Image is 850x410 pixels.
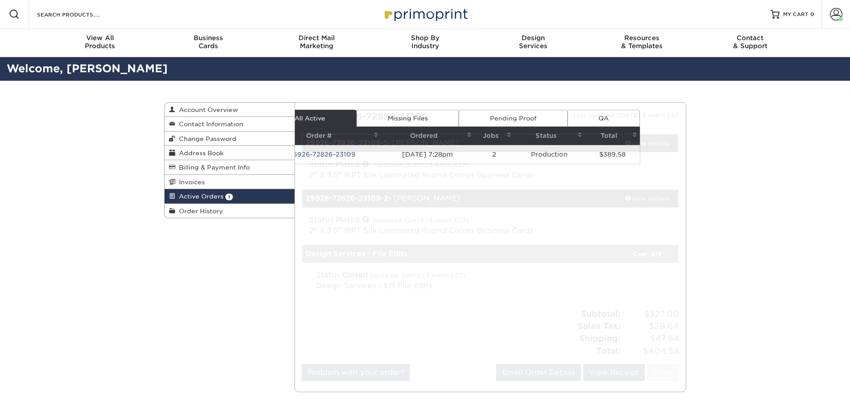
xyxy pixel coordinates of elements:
[479,34,588,50] div: Services
[336,160,360,169] a: Plated
[581,309,621,319] strong: Subtotal:
[175,193,224,200] span: Active Orders
[696,34,804,50] div: & Support
[616,194,679,203] div: view details
[175,135,236,142] span: Change Password
[588,29,696,57] a: Resources& Templates
[336,215,360,224] a: Plated
[175,164,250,171] span: Billing & Payment Info
[154,34,262,42] span: Business
[302,364,410,381] a: Problem with your order?
[36,9,123,20] input: SEARCH PRODUCTS.....
[303,215,553,236] div: Status:
[373,162,469,168] small: (updated: [DATE] 3:44pm EST)
[371,29,479,57] a: Shop ByIndustry
[154,29,262,57] a: BusinessCards
[302,190,616,207] div: - [PERSON_NAME]
[596,346,621,356] strong: Total:
[175,207,223,215] span: Order History
[578,321,621,331] strong: Sales Tax:
[616,134,679,152] a: view details
[579,333,621,343] strong: Shipping:
[262,34,371,50] div: Marketing
[316,282,432,290] span: Design Services - $15 File Edits
[371,34,479,42] span: Shop By
[262,34,371,42] span: Direct Mail
[696,29,804,57] a: Contact& Support
[262,29,371,57] a: Direct MailMarketing
[647,364,679,381] a: Close
[588,34,696,42] span: Resources
[573,112,679,119] small: Last Updated: [DATE] 3:44pm EST
[165,175,295,189] a: Invoices
[623,308,679,320] span: $327.00
[165,117,295,131] a: Contact Information
[583,364,645,381] a: View Receipt
[306,139,387,147] strong: 25926-72826-23109-1
[165,132,295,146] a: Change Password
[46,34,154,50] div: Products
[623,332,679,345] span: $47.94
[165,103,295,117] a: Account Overview
[165,146,295,160] a: Address Book
[309,226,533,235] a: 2" X 3.5" 16PT Silk Laminated Round Corner Business Cards
[496,364,581,381] a: Email Order Details
[306,249,407,258] strong: Design Services - File Edits
[303,159,553,181] div: Status:
[633,250,662,257] strong: Cost: $15
[783,11,809,18] span: MY CART
[154,34,262,50] div: Cards
[175,149,224,157] span: Address Book
[309,171,533,179] a: 2" X 3.5" 16PT Silk Laminated Round Corner Business Cards
[295,110,490,123] div: Order 25926-72826-23109
[810,11,814,17] span: 0
[371,34,479,50] div: Industry
[616,139,679,148] div: view details
[623,345,679,357] span: $404.58
[165,160,295,174] a: Billing & Payment Info
[302,134,616,152] div: - [PERSON_NAME]
[342,271,368,279] span: Closed
[46,29,154,57] a: View AllProducts
[696,34,804,42] span: Contact
[306,194,388,203] strong: 25926-72826-23109-2
[175,120,243,128] span: Contact Information
[616,190,679,207] a: view details
[623,320,679,332] span: $29.64
[588,34,696,50] div: & Templates
[225,194,233,200] span: 1
[479,29,588,57] a: DesignServices
[165,189,295,203] a: Active Orders 1
[309,270,551,291] div: Status:
[175,106,238,113] span: Account Overview
[165,204,295,218] a: Order History
[381,4,470,24] img: Primoprint
[175,178,205,186] span: Invoices
[46,34,154,42] span: View All
[370,272,465,279] small: (updated: [DATE] 3:44pm EST)
[373,217,469,224] small: (updated: [DATE] 3:44pm EST)
[479,34,588,42] span: Design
